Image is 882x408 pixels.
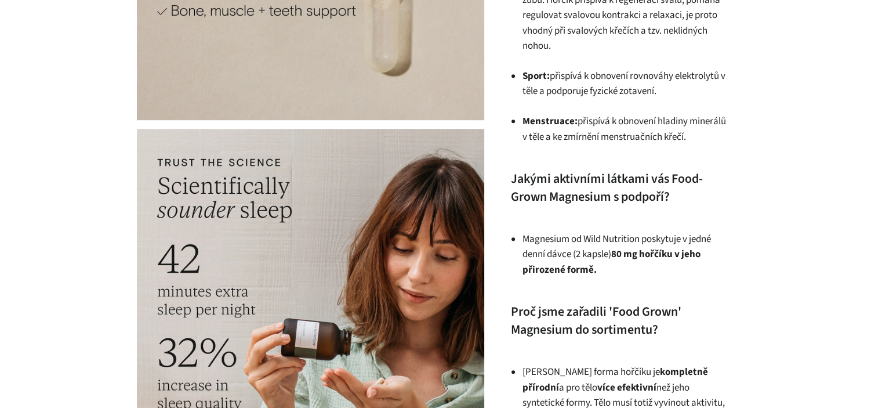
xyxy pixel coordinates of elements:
[522,365,707,395] strong: kompletně přírodní
[522,68,731,99] li: přispívá k obnovení rovnováhy elektrolytů v těle a podporuje fyzické zotavení.
[510,302,681,339] span: Proč jsme zařadili 'Food Grown' Magnesium do sortimentu?
[558,381,597,395] span: a pro tělo
[522,114,577,128] strong: Menstruace:
[522,114,731,145] li: přispívá k obnovení hladiny minerálů v těle a ke zmírnění menstruačních křečí.
[597,381,656,395] strong: více efektivní
[510,170,731,206] h4: Jakými aktivními látkami vás Food-Grown Magnesium s podpoří?
[522,69,549,83] strong: Sport:
[522,232,731,278] p: Magnesium od Wild Nutrition poskytuje v jedné denní dávce (2 kapsle)
[522,365,659,379] span: [PERSON_NAME] forma hořčíku je
[522,247,700,277] strong: 80 mg hořčíku v jeho přirozené formě.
